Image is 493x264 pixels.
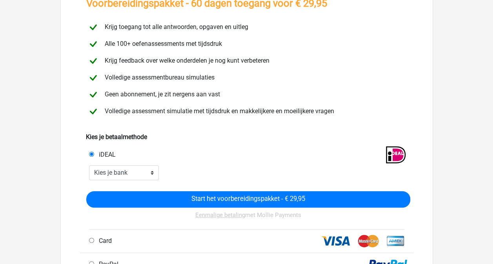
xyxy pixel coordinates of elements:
img: checkmark [86,37,100,51]
span: iDEAL [96,151,116,158]
u: Eenmalige betaling [195,212,245,219]
span: Geen abonnement, je zit nergens aan vast [102,90,220,98]
span: Volledige assessment simulatie met tijdsdruk en makkelijkere en moeilijkere vragen [102,107,334,115]
input: Start het voorbereidingspakket - € 29,95 [86,191,410,208]
div: met Mollie Payments [86,208,410,229]
img: checkmark [86,105,100,118]
span: Card [96,237,112,244]
span: Krijg feedback over welke onderdelen je nog kunt verbeteren [102,57,269,64]
img: checkmark [86,71,100,85]
b: Kies je betaalmethode [86,133,147,141]
span: Alle 100+ oefenassessments met tijdsdruk [102,40,222,47]
span: Volledige assessmentbureau simulaties [102,74,215,81]
img: checkmark [86,54,100,68]
img: checkmark [86,88,100,101]
span: Krijg toegang tot alle antwoorden, opgaven en uitleg [102,23,248,31]
img: checkmark [86,20,100,34]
